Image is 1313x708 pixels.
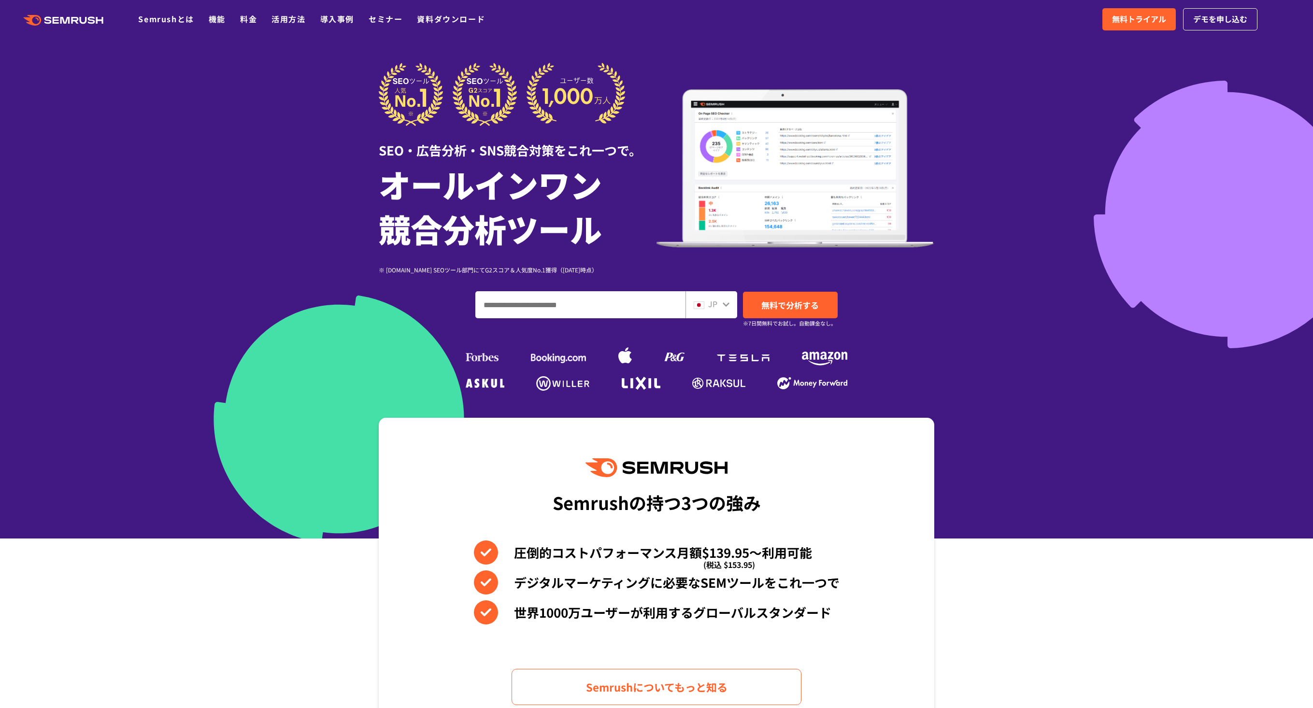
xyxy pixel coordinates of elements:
[474,540,840,565] li: 圧倒的コストパフォーマンス月額$139.95〜利用可能
[553,484,761,520] div: Semrushの持つ3つの強み
[1102,8,1176,30] a: 無料トライアル
[703,552,755,577] span: (税込 $153.95)
[379,126,656,159] div: SEO・広告分析・SNS競合対策をこれ一つで。
[1183,8,1257,30] a: デモを申し込む
[474,570,840,595] li: デジタルマーケティングに必要なSEMツールをこれ一つで
[138,13,194,25] a: Semrushとは
[379,265,656,274] div: ※ [DOMAIN_NAME] SEOツール部門にてG2スコア＆人気度No.1獲得（[DATE]時点）
[369,13,402,25] a: セミナー
[379,162,656,251] h1: オールインワン 競合分析ツール
[209,13,226,25] a: 機能
[474,600,840,624] li: 世界1000万ユーザーが利用するグローバルスタンダード
[761,299,819,311] span: 無料で分析する
[417,13,485,25] a: 資料ダウンロード
[240,13,257,25] a: 料金
[743,319,836,328] small: ※7日間無料でお試し。自動課金なし。
[271,13,305,25] a: 活用方法
[1193,13,1247,26] span: デモを申し込む
[743,292,838,318] a: 無料で分析する
[585,458,728,477] img: Semrush
[708,298,717,310] span: JP
[586,679,728,695] span: Semrushについてもっと知る
[476,292,685,318] input: ドメイン、キーワードまたはURLを入力してください
[320,13,354,25] a: 導入事例
[512,669,801,705] a: Semrushについてもっと知る
[1112,13,1166,26] span: 無料トライアル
